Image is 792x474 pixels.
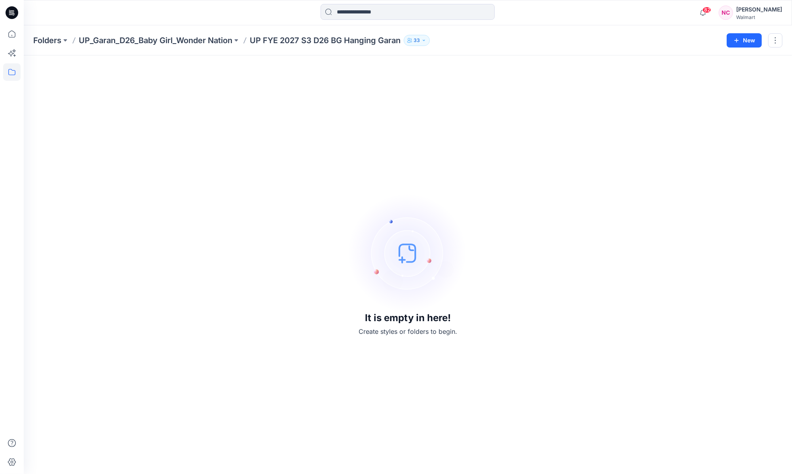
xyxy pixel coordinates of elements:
[349,194,467,312] img: empty-state-image.svg
[404,35,430,46] button: 33
[703,7,711,13] span: 82
[250,35,401,46] p: UP FYE 2027 S3 D26 BG Hanging Garan
[33,35,61,46] a: Folders
[736,14,782,20] div: Walmart
[365,312,451,324] h3: It is empty in here!
[736,5,782,14] div: [PERSON_NAME]
[359,327,457,336] p: Create styles or folders to begin.
[727,33,762,48] button: New
[79,35,232,46] a: UP_Garan_D26_Baby Girl_Wonder Nation
[414,36,420,45] p: 33
[719,6,733,20] div: NC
